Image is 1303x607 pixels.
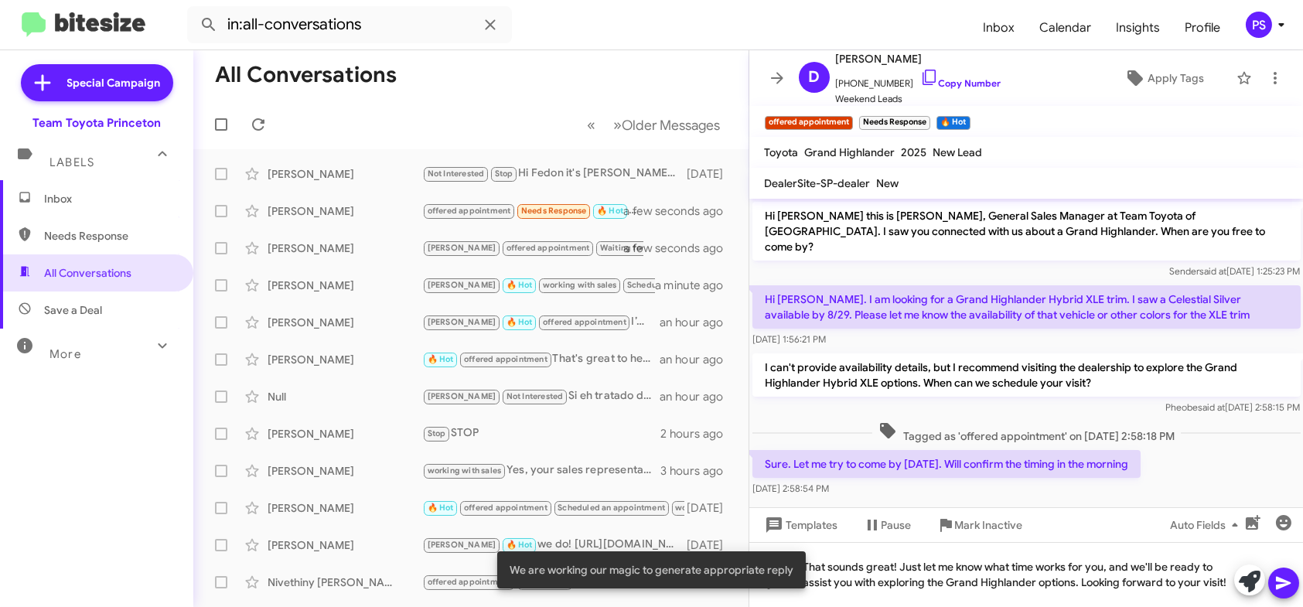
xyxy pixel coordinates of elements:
[422,462,660,479] div: Yes, your sales representative was really helpful. Would have been nice if you had more Highlande...
[936,116,970,130] small: 🔥 Hot
[428,317,496,327] span: [PERSON_NAME]
[970,5,1027,50] a: Inbox
[752,333,826,345] span: [DATE] 1:56:21 PM
[588,115,596,135] span: «
[558,503,665,513] span: Scheduled an appointment
[808,65,820,90] span: D
[422,387,660,405] div: Si eh tratado de comunicarme con ustedes para dejarles saber que ya no estoy interesado muchas gr...
[422,350,660,368] div: That's great to hear! We're interested in buying vehicles like your Tacoma 4Wd. Would you like to...
[495,169,513,179] span: Stop
[924,511,1035,539] button: Mark Inactive
[933,145,983,159] span: New Lead
[762,511,838,539] span: Templates
[428,391,496,401] span: [PERSON_NAME]
[765,145,799,159] span: Toyota
[464,354,547,364] span: offered appointment
[752,450,1141,478] p: Sure. Let me try to come by [DATE]. Will confirm the timing in the morning
[422,425,660,442] div: STOP
[422,573,684,591] div: Not at this time. You can drive other models and we can get a Limited for you!
[268,426,422,442] div: [PERSON_NAME]
[623,117,721,134] span: Older Messages
[643,203,736,219] div: a few seconds ago
[600,243,682,253] span: Waiting for response
[752,285,1301,329] p: Hi [PERSON_NAME]. I am looking for a Grand Highlander Hybrid XLE trim. I saw a Celestial Silver a...
[660,426,735,442] div: 2 hours ago
[268,500,422,516] div: [PERSON_NAME]
[32,115,161,131] div: Team Toyota Princeton
[422,239,643,257] div: Give us a call! [PHONE_NUMBER]
[428,280,496,290] span: [PERSON_NAME]
[428,465,502,476] span: working with sales
[872,421,1180,444] span: Tagged as 'offered appointment' on [DATE] 2:58:18 PM
[1165,401,1300,413] span: Pheobe [DATE] 2:58:15 PM
[765,116,853,130] small: offered appointment
[836,49,1001,68] span: [PERSON_NAME]
[643,240,736,256] div: a few seconds ago
[521,206,587,216] span: Needs Response
[1148,64,1204,92] span: Apply Tags
[1158,511,1257,539] button: Auto Fields
[675,503,749,513] span: working with sales
[428,243,496,253] span: [PERSON_NAME]
[1233,12,1286,38] button: PS
[684,500,736,516] div: [DATE]
[507,280,533,290] span: 🔥 Hot
[543,280,617,290] span: working with sales
[902,145,927,159] span: 2025
[805,145,895,159] span: Grand Highlander
[510,562,793,578] span: We are working our magic to generate appropriate reply
[1199,265,1226,277] span: said at
[422,202,643,220] div: Sure. Let me try to come by [DATE]. Will confirm the timing in the morning
[851,511,924,539] button: Pause
[268,463,422,479] div: [PERSON_NAME]
[597,206,623,216] span: 🔥 Hot
[49,347,81,361] span: More
[1198,401,1225,413] span: said at
[605,109,730,141] button: Next
[268,389,422,404] div: Null
[765,176,871,190] span: DealerSite-SP-dealer
[882,511,912,539] span: Pause
[428,354,454,364] span: 🔥 Hot
[1098,64,1229,92] button: Apply Tags
[422,499,684,517] div: Let me know [DATE]/ [DATE] evening
[268,352,422,367] div: [PERSON_NAME]
[543,317,626,327] span: offered appointment
[44,265,131,281] span: All Conversations
[1169,265,1300,277] span: Sender [DATE] 1:25:23 PM
[836,91,1001,107] span: Weekend Leads
[215,63,397,87] h1: All Conversations
[428,577,511,587] span: offered appointment
[1103,5,1172,50] a: Insights
[428,206,511,216] span: offered appointment
[1246,12,1272,38] div: PS
[752,483,829,494] span: [DATE] 2:58:54 PM
[21,64,173,101] a: Special Campaign
[1172,5,1233,50] a: Profile
[428,540,496,550] span: [PERSON_NAME]
[877,176,899,190] span: New
[507,391,564,401] span: Not Interested
[660,315,735,330] div: an hour ago
[422,536,684,554] div: we do! [URL][DOMAIN_NAME][US_VEHICLE_IDENTIFICATION_NUMBER]
[268,575,422,590] div: Nivethiny [PERSON_NAME]
[578,109,605,141] button: Previous
[660,352,735,367] div: an hour ago
[660,463,735,479] div: 3 hours ago
[955,511,1023,539] span: Mark Inactive
[655,278,736,293] div: a minute ago
[1170,511,1244,539] span: Auto Fields
[579,109,730,141] nav: Page navigation example
[44,302,102,318] span: Save a Deal
[920,77,1001,89] a: Copy Number
[614,115,623,135] span: »
[836,68,1001,91] span: [PHONE_NUMBER]
[507,243,590,253] span: offered appointment
[49,155,94,169] span: Labels
[749,511,851,539] button: Templates
[1027,5,1103,50] a: Calendar
[268,166,422,182] div: [PERSON_NAME]
[268,315,422,330] div: [PERSON_NAME]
